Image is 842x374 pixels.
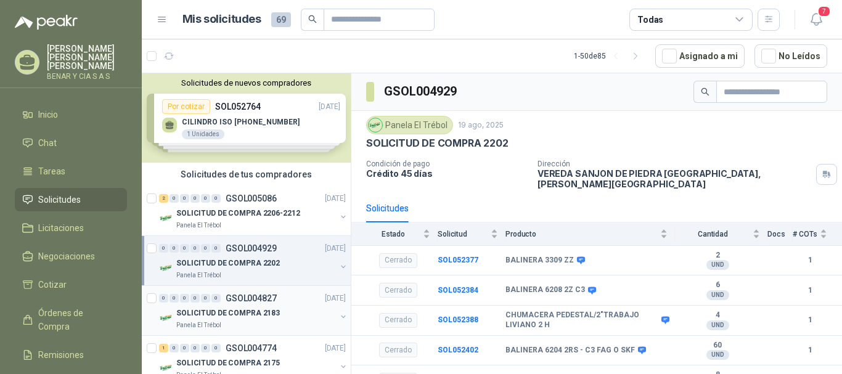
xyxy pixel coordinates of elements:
span: search [701,87,709,96]
a: Inicio [15,103,127,126]
p: SOLICITUD DE COMPRA 2183 [176,307,280,319]
div: 0 [201,294,210,303]
b: 1 [793,344,827,356]
div: 2 [159,194,168,203]
p: Crédito 45 días [366,168,528,179]
span: Órdenes de Compra [38,306,115,333]
span: Estado [366,230,420,238]
p: SOLICITUD DE COMPRA 2175 [176,357,280,369]
b: BALINERA 6204 2RS - C3 FAG O SKF [505,346,635,356]
div: 0 [190,344,200,352]
b: SOL052384 [438,286,478,295]
a: 0 0 0 0 0 0 GSOL004827[DATE] Company LogoSOLICITUD DE COMPRA 2183Panela El Trébol [159,291,348,330]
div: 0 [211,294,221,303]
p: Panela El Trébol [176,320,221,330]
span: 7 [817,6,831,17]
b: 1 [793,285,827,296]
a: Licitaciones [15,216,127,240]
p: GSOL005086 [226,194,277,203]
p: [PERSON_NAME] [PERSON_NAME] [PERSON_NAME] [47,44,127,70]
b: 6 [675,280,760,290]
div: 0 [201,194,210,203]
div: Panela El Trébol [366,116,453,134]
th: Docs [767,222,793,245]
div: 0 [180,194,189,203]
p: VEREDA SANJON DE PIEDRA [GEOGRAPHIC_DATA] , [PERSON_NAME][GEOGRAPHIC_DATA] [537,168,811,189]
span: # COTs [793,230,817,238]
div: 0 [211,344,221,352]
div: 0 [170,344,179,352]
a: Órdenes de Compra [15,301,127,338]
div: 1 - 50 de 85 [574,46,645,66]
a: Chat [15,131,127,155]
th: Cantidad [675,222,767,245]
div: UND [706,260,729,270]
img: Logo peakr [15,15,78,30]
div: 0 [201,344,210,352]
p: SOLICITUD DE COMPRA 2206-2212 [176,208,300,219]
button: Solicitudes de nuevos compradores [147,78,346,87]
div: Todas [637,13,663,26]
p: Panela El Trébol [176,270,221,280]
p: Condición de pago [366,160,528,168]
span: Inicio [38,108,58,121]
a: 0 0 0 0 0 0 GSOL004929[DATE] Company LogoSOLICITUD DE COMPRA 2202Panela El Trébol [159,241,348,280]
div: 0 [180,294,189,303]
div: 0 [180,344,189,352]
button: Asignado a mi [655,44,745,68]
p: GSOL004827 [226,294,277,303]
div: 0 [170,244,179,253]
div: Solicitudes [366,201,409,215]
a: Tareas [15,160,127,183]
th: # COTs [793,222,842,245]
span: Solicitud [438,230,488,238]
a: Remisiones [15,343,127,367]
div: 0 [211,194,221,203]
a: Cotizar [15,273,127,296]
div: Solicitudes de nuevos compradoresPor cotizarSOL052764[DATE] CILINDRO ISO [PHONE_NUMBER]1 Unidades... [142,73,351,163]
span: 69 [271,12,291,27]
div: UND [706,320,729,330]
div: 0 [201,244,210,253]
h1: Mis solicitudes [182,10,261,28]
button: No Leídos [754,44,827,68]
a: SOL052402 [438,346,478,354]
div: 0 [159,244,168,253]
p: Dirección [537,160,811,168]
p: SOLICITUD DE COMPRA 2202 [176,258,280,269]
div: 0 [170,294,179,303]
b: 1 [793,314,827,326]
img: Company Logo [159,261,174,275]
span: Negociaciones [38,250,95,263]
b: 4 [675,311,760,320]
div: 0 [180,244,189,253]
a: 2 0 0 0 0 0 GSOL005086[DATE] Company LogoSOLICITUD DE COMPRA 2206-2212Panela El Trébol [159,191,348,230]
div: 1 [159,344,168,352]
b: SOL052377 [438,256,478,264]
span: Cotizar [38,278,67,291]
div: Cerrado [379,253,417,268]
div: 0 [170,194,179,203]
b: CHUMACERA PEDESTAL/2"TRABAJO LIVIANO 2 H [505,311,658,330]
p: [DATE] [325,193,346,205]
b: 2 [675,251,760,261]
img: Company Logo [159,211,174,226]
span: Tareas [38,165,65,178]
span: search [308,15,317,23]
div: Cerrado [379,283,417,298]
p: GSOL004929 [226,244,277,253]
span: Solicitudes [38,193,81,206]
span: Cantidad [675,230,750,238]
div: Cerrado [379,343,417,357]
button: 7 [805,9,827,31]
div: UND [706,350,729,360]
span: Licitaciones [38,221,84,235]
p: BENAR Y CIA S A S [47,73,127,80]
a: Solicitudes [15,188,127,211]
div: UND [706,290,729,300]
div: 0 [159,294,168,303]
th: Solicitud [438,222,505,245]
p: SOLICITUD DE COMPRA 2202 [366,137,509,150]
b: SOL052388 [438,315,478,324]
div: 0 [190,194,200,203]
